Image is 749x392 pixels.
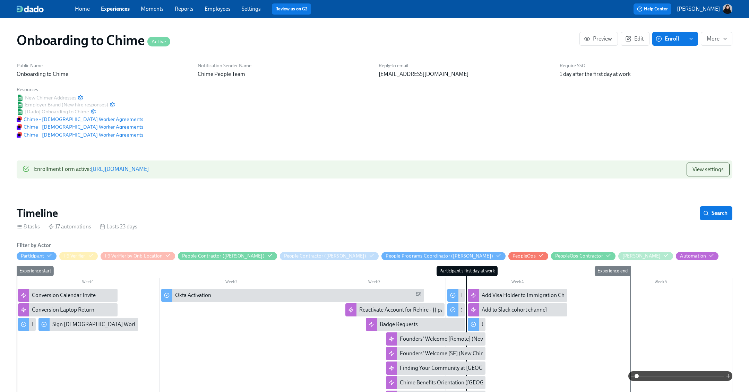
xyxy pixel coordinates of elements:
[560,70,732,78] p: 1 day after the first day at work
[63,253,85,259] div: Hide I-9 Verifier
[700,206,732,220] button: Search
[205,6,231,12] a: Employees
[386,253,493,259] div: Hide People Programs Coordinator (Jessica Paige)
[17,123,143,130] span: Chime - [DEMOGRAPHIC_DATA] Worker Agreements
[680,253,706,259] div: Hide Automation
[468,289,567,302] div: Add Visa Holder to Immigration Channel
[677,4,732,14] button: [PERSON_NAME]
[17,70,189,78] p: Onboarding to Chime
[585,35,612,42] span: Preview
[18,303,118,316] div: Conversion Laptop Return
[275,6,308,12] a: Review us on G2
[723,4,732,14] img: AOh14GiodkOkFx4zVn8doSxjASm1eOsX4PZSRn4Qo-OE=s96-c
[589,278,732,287] div: Week 5
[161,289,424,302] div: Okta Activation
[18,289,118,302] div: Conversion Calendar Invite
[147,39,170,44] span: Active
[17,116,143,123] button: DocusignChime - [DEMOGRAPHIC_DATA] Worker Agreements
[595,266,630,276] div: Experience end
[400,364,585,372] div: Finding Your Community at [GEOGRAPHIC_DATA] (New Chimer Onboarding)
[198,62,370,69] h6: Notification Sender Name
[447,289,465,302] div: Laptop Log In: {{ participant.startDate | MMM DD, YYYY }}
[701,32,732,46] button: More
[17,132,22,138] img: Docusign
[400,379,535,386] div: Chime Benefits Orientation ([GEOGRAPHIC_DATA] Only)
[468,303,567,316] div: Add to Slack cohort channel
[622,253,661,259] div: Hide Sarah Wong
[101,252,175,260] button: I-9 Verifier by Onb Location
[446,278,589,287] div: Week 4
[461,291,598,299] div: Laptop Log In: {{ participant.startDate | MMM DD, YYYY }}
[272,3,311,15] button: Review us on G2
[101,6,130,12] a: Experiences
[677,5,720,13] p: [PERSON_NAME]
[198,70,370,78] p: Chime People Team
[379,62,551,69] h6: Reply-to email
[560,62,732,69] h6: Require SSO
[38,318,138,331] div: Sign [DEMOGRAPHIC_DATA] Worker Agreements
[284,253,367,259] div: Hide People Contractor (Lauren)
[32,291,96,299] div: Conversion Calendar Invite
[366,318,465,331] div: Badge Requests
[17,6,44,12] img: dado
[416,291,421,299] span: Personal Email
[707,35,726,42] span: More
[182,253,265,259] div: Hide People Contractor (Jessica)
[18,318,36,331] div: IT Setup
[345,303,445,316] div: Reactivate Account for Rehire - {{ participant.startDate | MM/DD/YYYY }}
[17,252,57,260] button: Participant
[551,252,615,260] button: PeopleOps Contractor
[380,321,418,328] div: Badge Requests
[400,350,522,357] div: Founders' Welcome [SF] (New Chimer Onboarding)
[17,116,22,122] img: Docusign
[437,266,498,276] div: Participant's first day at work
[17,206,58,220] h2: Timeline
[178,252,277,260] button: People Contractor ([PERSON_NAME])
[32,306,94,314] div: Conversion Laptop Return
[17,223,40,230] div: 8 tasks
[175,6,193,12] a: Reports
[634,3,671,15] button: Help Center
[242,6,261,12] a: Settings
[17,32,170,49] h1: Onboarding to Chime
[447,303,465,316] div: Self-service Onboarding: {{ participant.startDate | MMM DD, YYYY }}
[100,223,137,230] div: Lasts 23 days
[555,253,603,259] div: Hide PeopleOps Contractor
[17,6,75,12] a: dado
[386,332,485,346] div: Founders' Welcome [Remote] (New Chimer Onboarding)
[105,253,163,259] div: Hide I-9 Verifier by Onb Location
[379,70,551,78] p: [EMAIL_ADDRESS][DOMAIN_NAME]
[652,32,684,46] button: Enroll
[482,291,578,299] div: Add Visa Holder to Immigration Channel
[461,306,621,314] div: Self-service Onboarding: {{ participant.startDate | MMM DD, YYYY }}
[621,32,649,46] button: Edit
[468,318,485,331] div: Chime Onboarding: {{ participant.startDate | MMM DD, YYYY }}
[32,321,51,328] div: IT Setup
[17,131,143,138] button: DocusignChime - [DEMOGRAPHIC_DATA] Worker Agreements
[637,6,668,12] span: Help Center
[381,252,506,260] button: People Programs Coordinator ([PERSON_NAME])
[386,361,485,375] div: Finding Your Community at [GEOGRAPHIC_DATA] (New Chimer Onboarding)
[579,32,618,46] button: Preview
[303,278,446,287] div: Week 3
[280,252,379,260] button: People Contractor ([PERSON_NAME])
[508,252,548,260] button: PeopleOps
[692,166,724,173] span: View settings
[17,86,143,93] h6: Resources
[17,266,54,276] div: Experience start
[141,6,164,12] a: Moments
[386,347,485,360] div: Founders' Welcome [SF] (New Chimer Onboarding)
[618,252,673,260] button: [PERSON_NAME]
[160,278,303,287] div: Week 2
[17,278,160,287] div: Week 1
[75,6,90,12] a: Home
[657,35,679,42] span: Enroll
[21,253,44,259] div: Hide Participant
[684,32,698,46] button: enroll
[676,252,718,260] button: Automation
[175,291,211,299] div: Okta Activation
[400,335,535,343] div: Founders' Welcome [Remote] (New Chimer Onboarding)
[17,242,51,249] h6: Filter by Actor
[17,62,189,69] h6: Public Name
